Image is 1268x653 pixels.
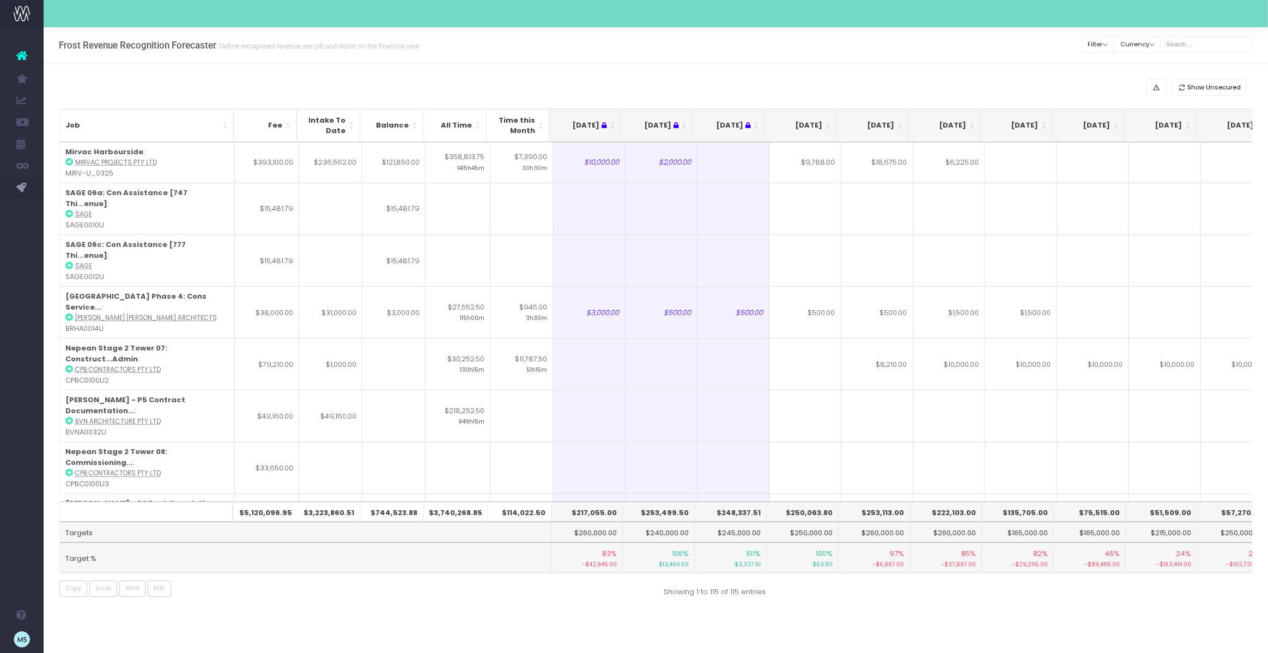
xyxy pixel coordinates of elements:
[672,548,689,559] span: 106%
[126,584,139,593] span: Print
[746,548,761,559] span: 101%
[841,286,913,338] td: $500.00
[523,162,548,172] small: 30h30m
[557,559,617,569] small: -$42,945.00
[299,142,362,183] td: $236,562.00
[235,234,299,286] td: $15,481.79
[1125,109,1197,142] th: Feb 26: activate to sort column ascending
[769,142,841,183] td: $9,788.00
[75,210,92,219] abbr: SAGE
[60,542,551,573] td: Target %
[235,390,299,442] td: $49,160.00
[1203,559,1264,569] small: -$192,730.00
[65,395,185,416] strong: [PERSON_NAME] - P5 Contract Documentation...
[426,390,490,442] td: $218,252.50
[664,581,766,597] div: Showing 1 to 115 of 115 entries
[987,559,1048,569] small: -$29,295.00
[695,501,767,522] th: $248,337.51
[916,559,976,569] small: -$37,897.00
[841,338,913,390] td: $8,210.00
[697,286,769,338] td: $500.00
[65,188,187,209] strong: SAGE 06a: Con Assistance [747 Thi...enue]
[297,109,360,142] th: Intake To Date: activate to sort column ascending
[554,286,626,338] td: $3,000.00
[623,501,695,522] th: $253,499.50
[362,234,426,286] td: $15,481.79
[235,442,299,493] td: $33,650.00
[75,469,161,477] abbr: CPB Contractors Pty Ltd
[1129,338,1201,390] td: $10,000.00
[235,286,299,338] td: $38,000.00
[423,501,488,522] th: $3,740,268.85
[360,501,423,522] th: $744,523.88
[913,142,985,183] td: $6,225.00
[816,548,833,559] span: 100%
[60,390,235,442] td: : BVNA0032U
[765,109,837,142] th: Sep 25: activate to sort column ascending
[65,239,186,261] strong: SAGE 06c: Con Assistance [777 Thi...enue]
[65,446,167,468] strong: Nepean Stage 2 Tower 08: Commissioning...
[913,286,985,338] td: $1,500.00
[985,286,1057,338] td: $1,500.00
[1187,83,1241,92] span: Show Unsecured
[1105,548,1120,559] span: 46%
[626,142,697,183] td: $2,000.00
[1131,559,1192,569] small: -$163,491.00
[362,142,426,183] td: $121,850.00
[299,286,362,338] td: $31,000.00
[490,142,554,183] td: $7,390.00
[234,109,297,142] th: Fee: activate to sort column ascending
[75,158,157,167] abbr: Mirvac Projects Pty Ltd
[1057,338,1129,390] td: $10,000.00
[235,338,299,390] td: $79,210.00
[844,559,905,569] small: -$6,887.00
[235,183,299,234] td: $15,481.79
[1033,548,1048,559] span: 82%
[841,142,913,183] td: $18,675.00
[982,522,1054,542] td: $165,000.00
[75,313,217,322] abbr: Brewster Hjorth Architects
[216,40,420,51] small: Define recognised revenue per job and report on the financial year
[1054,522,1126,542] td: $165,000.00
[460,312,484,322] small: 115h00m
[362,183,426,234] td: $15,481.79
[602,548,617,559] span: 83%
[839,522,911,542] td: $260,000.00
[362,286,426,338] td: $3,000.00
[148,581,171,597] button: PDF
[65,147,143,157] strong: Mirvac Harbourside
[65,343,167,364] strong: Nepean Stage 2 Tower 07: Construct...Admin
[526,312,548,322] small: 3h30m
[909,109,981,142] th: Nov 25: activate to sort column ascending
[60,522,551,542] td: Targets
[75,365,161,374] abbr: CPB Contractors Pty Ltd
[59,40,420,51] h3: Frost Revenue Recognition Forecaster
[487,109,550,142] th: Time this Month: activate to sort column ascending
[1082,36,1114,53] button: Filter
[426,286,490,338] td: $27,552.50
[772,559,833,569] small: $63.80
[360,109,423,142] th: Balance: activate to sort column ascending
[1114,36,1161,53] button: Currency
[299,390,362,442] td: $49,160.00
[1053,109,1125,142] th: Jan 26: activate to sort column ascending
[60,183,235,234] td: : SAGE0010U
[119,581,145,597] button: Print
[426,338,490,390] td: $30,252.50
[362,493,426,535] td: $4,920.00
[60,442,235,493] td: : CPBC0100U3
[490,286,554,338] td: $945.00
[297,501,360,522] th: $3,223,860.51
[1059,559,1120,569] small: -$89,485.00
[621,109,693,142] th: Jul 25 : activate to sort column ascending
[890,548,905,559] span: 97%
[961,548,976,559] span: 85%
[154,584,165,593] span: PDF
[60,109,234,142] th: Job: activate to sort column ascending
[96,584,111,593] span: Excel
[423,109,487,142] th: All Time: activate to sort column ascending
[769,286,841,338] td: $500.00
[235,142,299,183] td: $393,100.00
[981,109,1053,142] th: Dec 25: activate to sort column ascending
[60,338,235,390] td: : CPBC0100U2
